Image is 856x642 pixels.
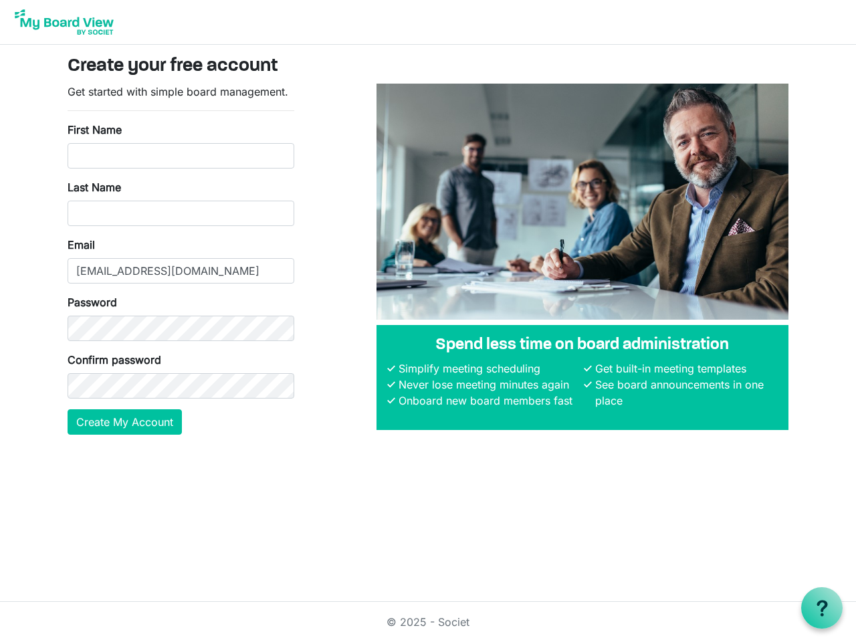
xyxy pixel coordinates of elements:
label: First Name [68,122,122,138]
h3: Create your free account [68,56,788,78]
label: Confirm password [68,352,161,368]
span: Get started with simple board management. [68,85,288,98]
h4: Spend less time on board administration [387,336,778,355]
li: Get built-in meeting templates [592,360,778,377]
li: Simplify meeting scheduling [395,360,581,377]
label: Password [68,294,117,310]
a: © 2025 - Societ [387,615,469,629]
li: See board announcements in one place [592,377,778,409]
button: Create My Account [68,409,182,435]
img: My Board View Logo [11,5,118,39]
li: Onboard new board members fast [395,393,581,409]
li: Never lose meeting minutes again [395,377,581,393]
label: Last Name [68,179,121,195]
img: A photograph of board members sitting at a table [377,84,788,320]
label: Email [68,237,95,253]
